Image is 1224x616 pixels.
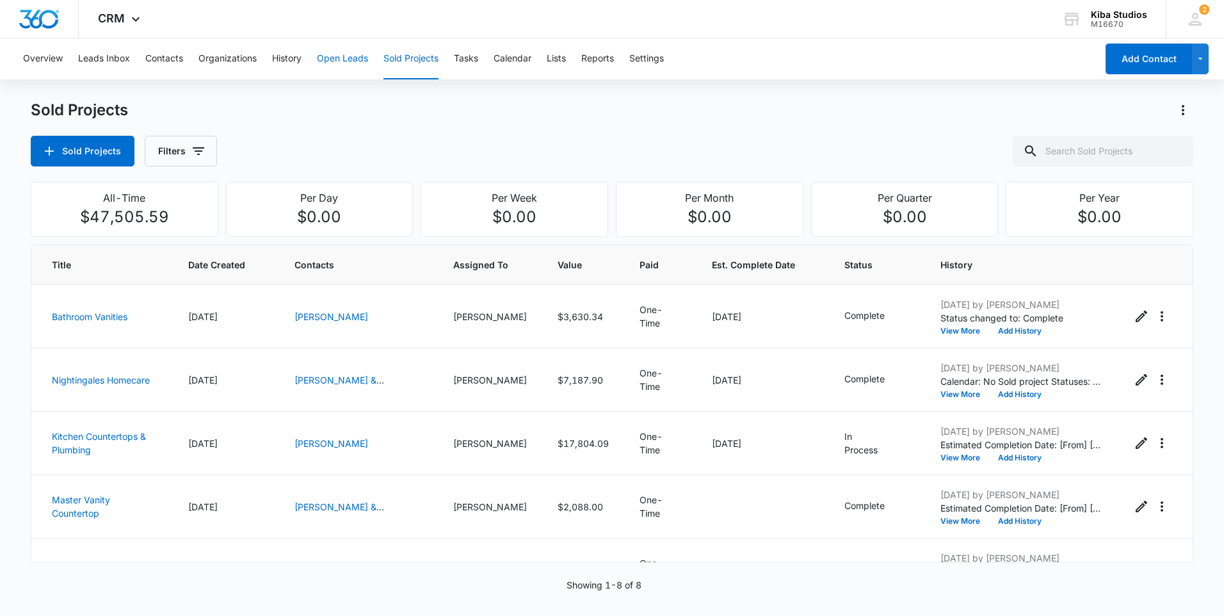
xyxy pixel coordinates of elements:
p: [DATE] by [PERSON_NAME] [940,488,1100,501]
button: Actions [1152,560,1172,580]
button: Actions [1152,369,1172,390]
p: $0.00 [234,206,405,229]
p: [DATE] by [PERSON_NAME] [940,361,1100,375]
button: Edit Sold Project [1131,496,1152,517]
a: Master Vanity Countertop [52,494,110,519]
span: Title [52,258,140,272]
p: [DATE] by [PERSON_NAME] [940,551,1100,565]
p: Showing 1-8 of 8 [567,578,641,592]
button: Edit Sold Project [1131,306,1152,327]
p: [DATE] by [PERSON_NAME] [940,298,1100,311]
span: Contacts [294,258,423,272]
button: Filters [145,136,217,166]
button: Sold Projects [383,38,439,79]
button: Reports [581,38,614,79]
button: Actions [1152,306,1172,327]
span: [DATE] [712,375,741,385]
div: [PERSON_NAME] [453,500,527,514]
p: $47,505.59 [39,206,210,229]
p: Per Year [1014,190,1185,206]
a: [PERSON_NAME] & [PERSON_NAME] [294,375,384,399]
span: Est. Complete Date [712,258,795,272]
a: Kitchen Countertops & Plumbing [52,431,146,455]
p: Complete [844,372,885,385]
span: Assigned To [453,258,527,272]
button: Add Contact [1106,44,1192,74]
div: account name [1091,10,1147,20]
button: Calendar [494,38,531,79]
span: Date Created [188,258,245,272]
span: CRM [98,12,125,25]
div: - - Select to Edit Field [844,430,910,457]
td: One-Time [624,539,697,602]
span: [DATE] [188,438,218,449]
span: [DATE] [712,438,741,449]
p: [DATE] by [PERSON_NAME] [940,425,1100,438]
span: $2,088.00 [558,501,603,512]
a: [PERSON_NAME] [294,438,368,449]
p: Per Day [234,190,405,206]
td: One-Time [624,285,697,348]
h1: Sold Projects [31,101,128,120]
button: View More [940,517,989,525]
a: [PERSON_NAME] [294,311,368,322]
p: Estimated Completion Date: [From] [DATE] [To] - Calendar: No Sold project Statuses: [-]In Process... [940,501,1100,515]
button: Add History [989,391,1051,398]
span: History [940,258,1100,272]
button: Edit Sold Project [1131,369,1152,390]
div: [PERSON_NAME] [453,310,527,323]
span: [DATE] [188,311,218,322]
span: [DATE] [712,311,741,322]
button: Actions [1152,496,1172,517]
p: Per Month [624,190,795,206]
a: Nightingales Homecare [52,375,150,385]
span: 2 [1199,4,1209,15]
input: Search Sold Projects [1013,136,1193,166]
button: Actions [1152,433,1172,453]
button: Tasks [454,38,478,79]
p: Complete [844,309,885,322]
button: History [272,38,302,79]
a: Bathroom Vanities [52,311,127,322]
p: In Process [844,430,887,457]
button: Add History [989,327,1051,335]
button: Edit Sold Project [1131,560,1152,580]
button: Actions [1173,100,1193,120]
a: [PERSON_NAME] & [PERSON_NAME] [294,501,384,526]
span: $17,804.09 [558,438,609,449]
p: $0.00 [819,206,990,229]
div: notifications count [1199,4,1209,15]
button: View More [940,327,989,335]
p: Status changed to: Complete [940,311,1100,325]
span: Value [558,258,590,272]
p: $0.00 [1014,206,1185,229]
div: [PERSON_NAME] [453,437,527,450]
td: One-Time [624,348,697,412]
button: View More [940,454,989,462]
p: Calendar: No Sold project Statuses: [-]In Process, [+]Complete [940,375,1100,388]
button: Add History [989,454,1051,462]
p: $0.00 [429,206,600,229]
button: Open Leads [317,38,368,79]
button: Contacts [145,38,183,79]
span: [DATE] [188,375,218,385]
p: Per Week [429,190,600,206]
p: Estimated Completion Date: [From] [DATE] [To] [DATE] Calendar: No [940,438,1100,451]
button: Sold Projects [31,136,134,166]
span: Paid [640,258,663,272]
div: - - Select to Edit Field [844,372,908,387]
button: Settings [629,38,664,79]
p: $0.00 [624,206,795,229]
div: - - Select to Edit Field [844,499,908,514]
p: Per Quarter [819,190,990,206]
span: [DATE] [188,501,218,512]
div: - - Select to Edit Field [844,309,908,324]
span: $3,630.34 [558,311,603,322]
div: account id [1091,20,1147,29]
button: Edit Sold Project [1131,433,1152,453]
p: Complete [844,499,885,512]
button: View More [940,391,989,398]
td: One-Time [624,412,697,475]
button: Add History [989,517,1051,525]
button: Lists [547,38,566,79]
